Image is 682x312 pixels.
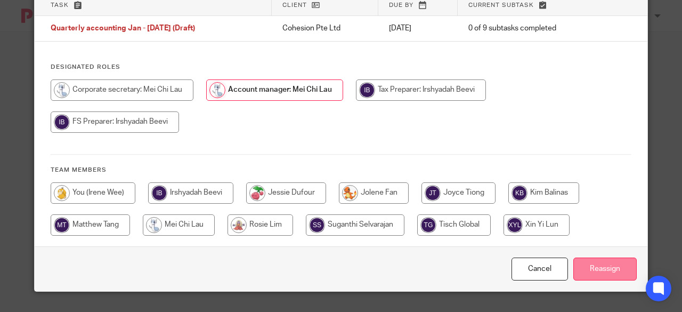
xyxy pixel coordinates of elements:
[389,2,413,8] span: Due by
[51,63,631,71] h4: Designated Roles
[468,2,534,8] span: Current subtask
[282,23,368,34] p: Cohesion Pte Ltd
[282,2,307,8] span: Client
[51,25,195,33] span: Quarterly accounting Jan - [DATE] (Draft)
[458,16,604,42] td: 0 of 9 subtasks completed
[573,258,637,281] input: Reassign
[389,23,447,34] p: [DATE]
[511,258,568,281] a: Close this dialog window
[51,166,631,174] h4: Team members
[51,2,69,8] span: Task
